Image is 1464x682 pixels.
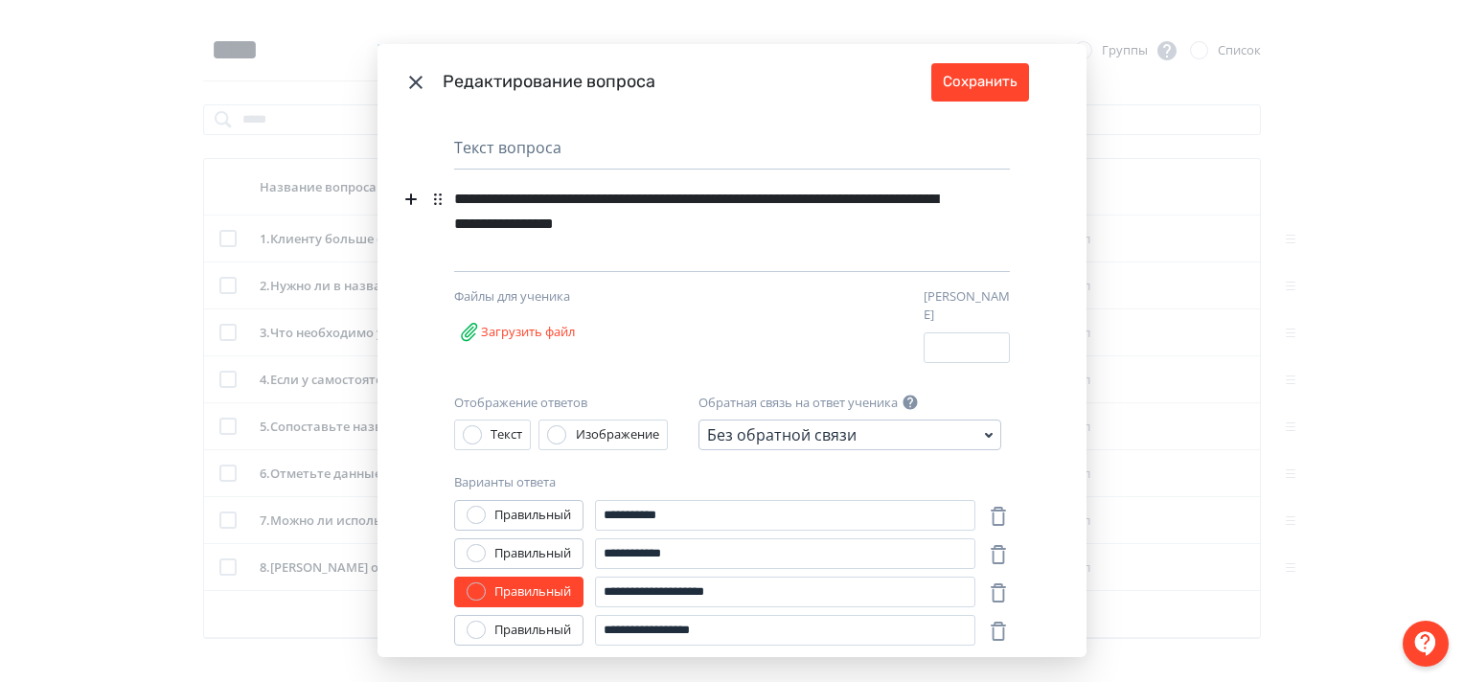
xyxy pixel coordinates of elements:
div: Текст [491,425,522,444]
div: Без обратной связи [707,423,857,446]
div: Правильный [494,506,571,525]
div: Файлы для ученика [454,287,655,307]
label: Отображение ответов [454,394,587,413]
button: Сохранить [931,63,1029,102]
div: Правильный [494,544,571,563]
label: Обратная связь на ответ ученика [698,394,898,413]
div: Текст вопроса [454,136,1010,170]
label: [PERSON_NAME] [924,287,1010,325]
div: Правильный [494,621,571,640]
div: Modal [377,44,1087,658]
div: Изображение [576,425,659,444]
div: Правильный [494,582,571,602]
label: Варианты ответа [454,473,556,492]
div: Редактирование вопроса [443,69,931,95]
